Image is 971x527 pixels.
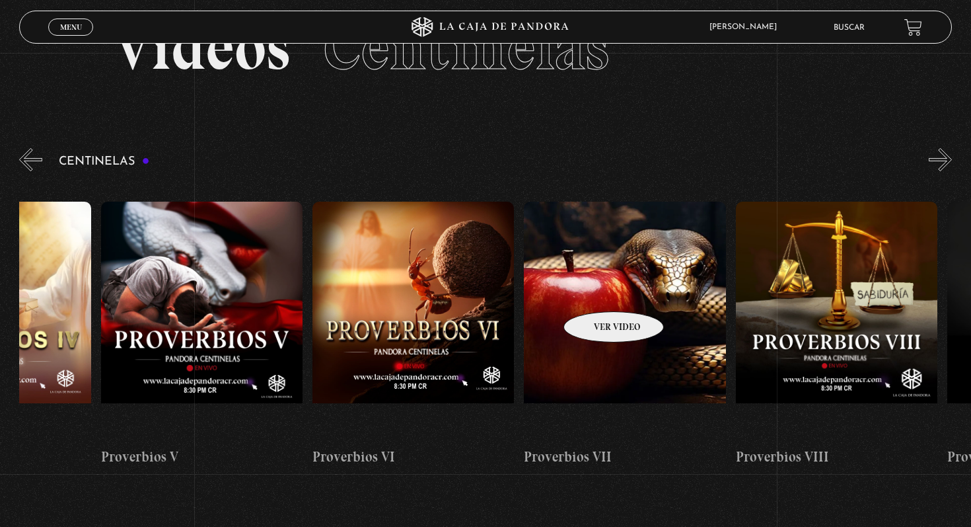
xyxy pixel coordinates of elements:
[736,181,937,489] a: Proverbios VIII
[323,10,609,85] span: Centinelas
[59,155,149,168] h3: Centinelas
[60,23,82,31] span: Menu
[55,34,87,44] span: Cerrar
[524,181,725,489] a: Proverbios VII
[101,446,303,467] h4: Proverbios V
[19,148,42,171] button: Previous
[929,148,952,171] button: Next
[703,23,790,31] span: [PERSON_NAME]
[113,17,859,79] h2: Videos
[524,446,725,467] h4: Proverbios VII
[101,181,303,489] a: Proverbios V
[312,446,514,467] h4: Proverbios VI
[736,446,937,467] h4: Proverbios VIII
[312,181,514,489] a: Proverbios VI
[904,18,922,36] a: View your shopping cart
[834,24,865,32] a: Buscar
